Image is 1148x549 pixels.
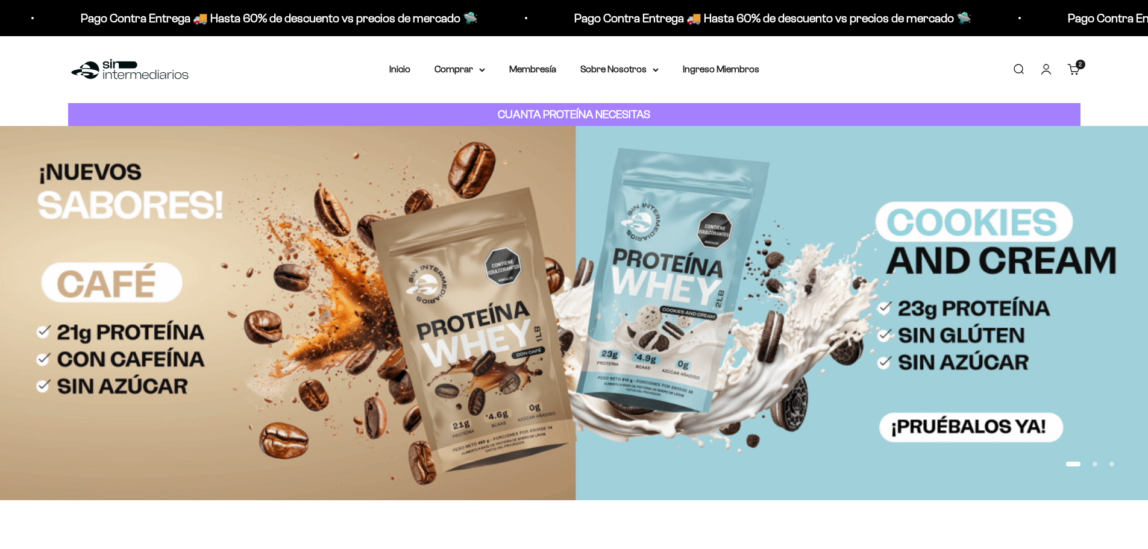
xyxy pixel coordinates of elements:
p: Pago Contra Entrega 🚚 Hasta 60% de descuento vs precios de mercado 🛸 [574,8,971,28]
summary: Comprar [434,61,485,77]
strong: CUANTA PROTEÍNA NECESITAS [498,108,650,121]
span: 2 [1079,61,1082,67]
p: Pago Contra Entrega 🚚 Hasta 60% de descuento vs precios de mercado 🛸 [81,8,478,28]
a: Membresía [509,64,556,74]
a: Ingreso Miembros [683,64,759,74]
a: Inicio [389,64,410,74]
summary: Sobre Nosotros [580,61,659,77]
